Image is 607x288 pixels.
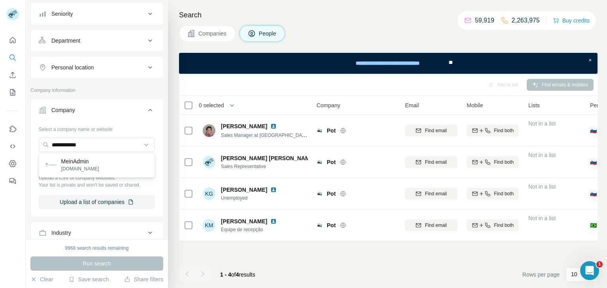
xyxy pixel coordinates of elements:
img: Logo of Pot [317,159,323,165]
span: Rows per page [522,271,560,279]
span: Not in a list [528,215,556,221]
span: Lists [528,101,540,109]
div: KG [203,187,215,200]
div: Seniority [51,10,73,18]
span: Find email [425,222,447,229]
span: 1 [596,261,603,267]
span: 0 selected [199,101,224,109]
button: Find both [467,188,519,200]
img: Logo of Pot [317,191,323,197]
span: Unemployed [221,194,280,202]
button: Find email [405,156,457,168]
button: Use Surfe on LinkedIn [6,122,19,136]
img: LinkedIn logo [270,218,277,224]
span: Equipe de recepção [221,226,280,233]
span: [PERSON_NAME] [221,122,267,130]
button: Buy credits [553,15,590,26]
p: MeinAdmin [61,157,99,165]
span: Pot [327,127,336,135]
div: Company [51,106,75,114]
span: [PERSON_NAME] [221,217,267,225]
span: Mobile [467,101,483,109]
button: Clear [30,275,53,283]
button: Search [6,50,19,65]
div: Department [51,37,80,45]
span: 🇸🇮 [590,190,597,198]
span: Companies [198,30,227,37]
span: People [259,30,277,37]
img: LinkedIn logo [270,187,277,193]
span: Company [317,101,340,109]
span: Sales Representative [221,163,308,170]
button: Company [31,101,163,123]
button: Find email [405,188,457,200]
button: My lists [6,85,19,99]
span: results [220,271,255,278]
span: Not in a list [528,120,556,127]
div: Personal location [51,64,94,71]
button: Share filters [124,275,163,283]
span: 4 [236,271,239,278]
span: Not in a list [528,152,556,158]
button: Personal location [31,58,163,77]
button: Department [31,31,163,50]
span: [PERSON_NAME] [221,186,267,194]
span: Pot [327,221,336,229]
img: Avatar [203,156,215,168]
button: Find both [467,219,519,231]
img: MeinAdmin [45,159,57,170]
img: Logo of Pot [317,222,323,228]
button: Seniority [31,4,163,23]
button: Enrich CSV [6,68,19,82]
p: 10 [571,270,577,278]
iframe: Banner [179,53,598,74]
span: Pot [327,190,336,198]
span: Find email [425,127,447,134]
span: Find email [425,159,447,166]
img: Avatar [203,124,215,137]
span: Not in a list [528,183,556,190]
span: Find both [494,222,514,229]
p: 59,919 [475,16,494,25]
button: Upload a list of companies [39,195,155,209]
img: LinkedIn logo [270,123,277,129]
p: [DOMAIN_NAME] [61,165,99,172]
button: Find both [467,125,519,137]
span: Find both [494,159,514,166]
div: Industry [51,229,71,237]
span: Find both [494,190,514,197]
div: 9968 search results remaining [65,245,129,252]
span: Pot [327,158,336,166]
button: Quick start [6,33,19,47]
span: Email [405,101,419,109]
p: Company information [30,87,163,94]
button: Dashboard [6,157,19,171]
span: Find email [425,190,447,197]
button: Find both [467,156,519,168]
span: 🇸🇮 [590,127,597,135]
span: of [231,271,236,278]
span: 🇧🇷 [590,221,597,229]
button: Industry [31,223,163,242]
span: [PERSON_NAME] [PERSON_NAME] [221,154,315,162]
span: 1 - 4 [220,271,231,278]
button: Find email [405,219,457,231]
button: Feedback [6,174,19,188]
div: KM [203,219,215,232]
div: Select a company name or website [39,123,155,133]
button: Use Surfe API [6,139,19,153]
span: 🇸🇮 [590,158,597,166]
p: 2,263,975 [512,16,540,25]
h4: Search [179,9,598,21]
span: Sales Manager at [GEOGRAPHIC_DATA], [GEOGRAPHIC_DATA] [221,132,361,138]
button: Find email [405,125,457,137]
button: Save search [68,275,109,283]
p: Upload a CSV of company websites. [39,174,155,181]
p: Your list is private and won't be saved or shared. [39,181,155,189]
img: Logo of Pot [317,127,323,134]
iframe: Intercom live chat [580,261,599,280]
span: Find both [494,127,514,134]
